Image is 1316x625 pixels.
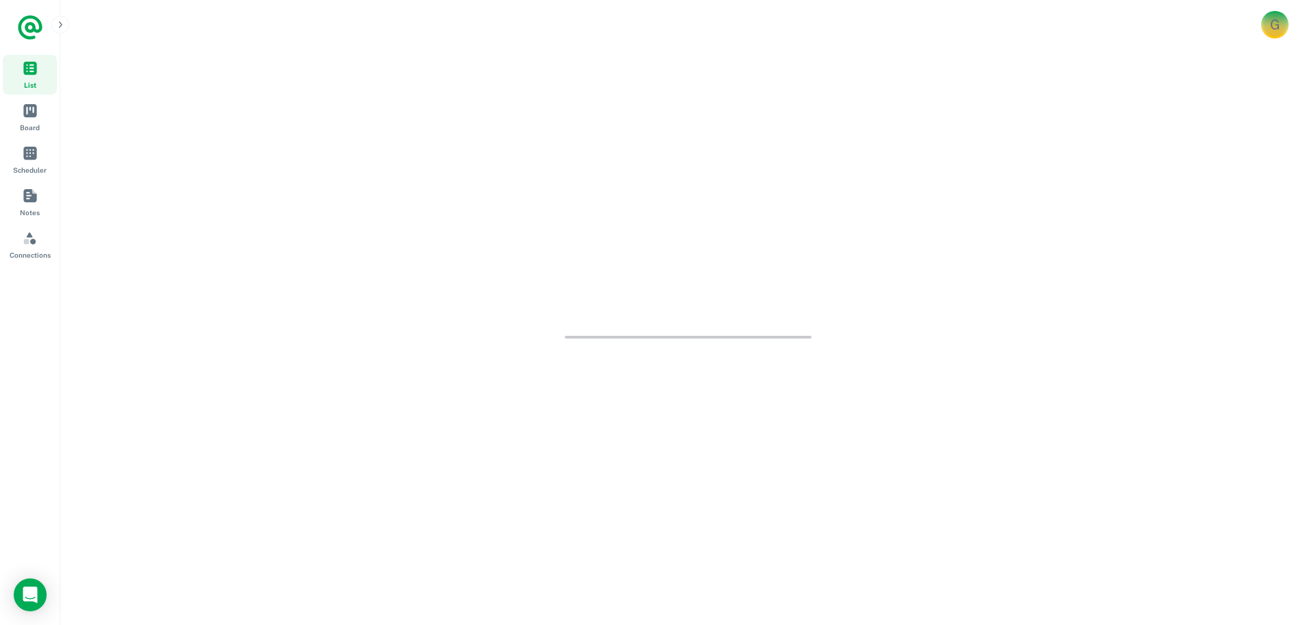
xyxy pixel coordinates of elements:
[3,140,57,180] a: Scheduler
[3,97,57,137] a: Board
[1261,11,1289,38] button: Account button
[20,207,40,218] span: Notes
[1263,13,1287,36] div: G
[14,578,47,611] div: Load Chat
[10,249,51,260] span: Connections
[16,14,44,41] a: Logo
[3,225,57,265] a: Connections
[3,55,57,95] a: List
[13,164,47,175] span: Scheduler
[24,79,36,90] span: List
[3,182,57,222] a: Notes
[20,122,40,133] span: Board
